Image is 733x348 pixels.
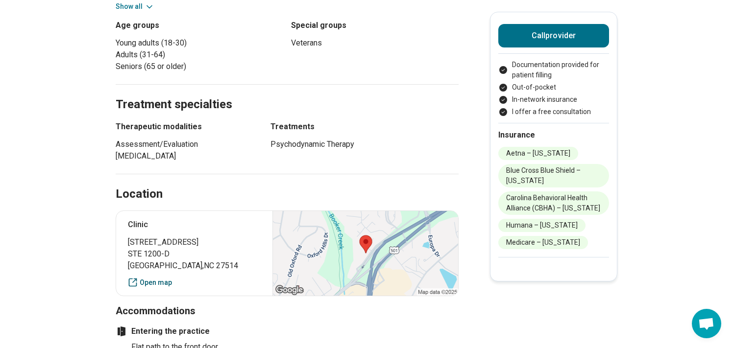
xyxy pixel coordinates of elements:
h2: Location [116,186,163,203]
li: Humana – [US_STATE] [498,219,586,232]
span: [STREET_ADDRESS] [128,236,261,248]
span: STE 1200-D [128,248,261,260]
li: Blue Cross Blue Shield – [US_STATE] [498,164,609,187]
h3: Accommodations [116,304,459,318]
p: Clinic [128,219,261,231]
li: Aetna – [US_STATE] [498,147,578,160]
h3: Therapeutic modalities [116,121,253,133]
ul: Payment options [498,60,609,117]
h2: Treatment specialties [116,73,459,113]
li: Seniors (65 or older) [116,61,283,72]
li: Assessment/Evaluation [116,139,253,150]
a: Open map [128,278,261,288]
h3: Age groups [116,20,283,31]
li: Out-of-pocket [498,82,609,93]
li: In-network insurance [498,94,609,105]
li: Documentation provided for patient filling [498,60,609,80]
button: Callprovider [498,24,609,47]
h3: Special groups [291,20,459,31]
li: I offer a free consultation [498,107,609,117]
span: [GEOGRAPHIC_DATA] , NC 27514 [128,260,261,272]
h3: Treatments [270,121,459,133]
div: Open chat [692,309,721,338]
li: Young adults (18-30) [116,37,283,49]
li: Carolina Behavioral Health Alliance (CBHA) – [US_STATE] [498,191,609,215]
li: Psychodynamic Therapy [270,139,459,150]
h2: Insurance [498,129,609,141]
button: Show all [116,1,154,12]
li: Adults (31-64) [116,49,283,61]
li: Medicare – [US_STATE] [498,236,588,249]
h4: Entering the practice [116,325,253,337]
li: Veterans [291,37,459,49]
li: [MEDICAL_DATA] [116,150,253,162]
